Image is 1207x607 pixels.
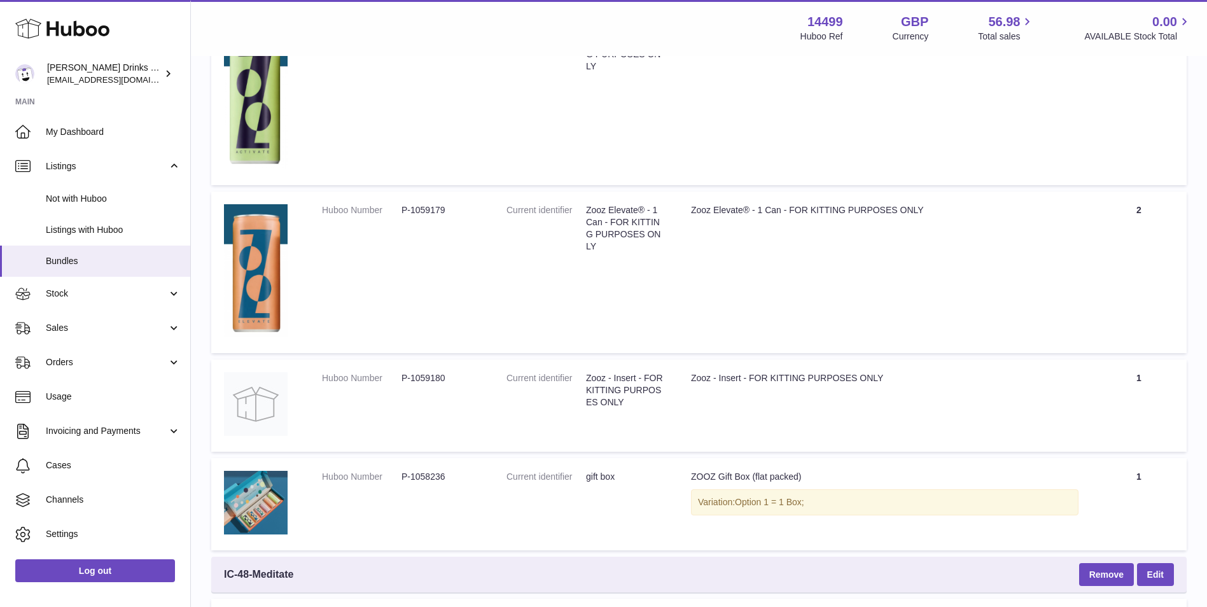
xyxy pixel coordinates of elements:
[46,255,181,267] span: Bundles
[506,471,586,483] dt: Current identifier
[893,31,929,43] div: Currency
[691,372,1078,384] div: Zooz - Insert - FOR KITTING PURPOSES ONLY
[15,559,175,582] a: Log out
[988,13,1020,31] span: 56.98
[46,528,181,540] span: Settings
[46,356,167,368] span: Orders
[506,372,586,408] dt: Current identifier
[46,160,167,172] span: Listings
[322,471,401,483] dt: Huboo Number
[586,372,666,408] dd: Zooz - Insert - FOR KITTING PURPOSES ONLY
[978,13,1035,43] a: 56.98 Total sales
[15,64,34,83] img: internalAdmin-14499@internal.huboo.com
[322,204,401,216] dt: Huboo Number
[1091,458,1187,550] td: 1
[901,13,928,31] strong: GBP
[586,204,666,253] dd: Zooz Elevate® - 1 Can - FOR KITTING PURPOSES ONLY
[46,459,181,471] span: Cases
[401,372,481,384] dd: P-1059180
[46,425,167,437] span: Invoicing and Payments
[46,288,167,300] span: Stock
[46,193,181,205] span: Not with Huboo
[691,204,1078,216] div: Zooz Elevate® - 1 Can - FOR KITTING PURPOSES ONLY
[1137,563,1174,586] a: Edit
[506,204,586,253] dt: Current identifier
[800,31,843,43] div: Huboo Ref
[1152,13,1177,31] span: 0.00
[46,391,181,403] span: Usage
[224,372,288,436] img: Zooz - Insert - FOR KITTING PURPOSES ONLY
[322,372,401,384] dt: Huboo Number
[1091,11,1187,185] td: 2
[224,471,288,534] img: ZOOZ Gift Box (flat packed)
[1091,359,1187,452] td: 1
[224,204,288,337] img: Zooz Elevate® - 1 Can - FOR KITTING PURPOSES ONLY
[46,126,181,138] span: My Dashboard
[1084,31,1192,43] span: AVAILABLE Stock Total
[224,24,288,170] img: Zooz Activate® - 1 Can - FOR KITTING PURPOSES ONLY
[46,494,181,506] span: Channels
[1091,192,1187,353] td: 2
[1084,13,1192,43] a: 0.00 AVAILABLE Stock Total
[807,13,843,31] strong: 14499
[691,489,1078,515] div: Variation:
[735,497,804,507] span: Option 1 = 1 Box;
[401,471,481,483] dd: P-1058236
[46,224,181,236] span: Listings with Huboo
[46,322,167,334] span: Sales
[401,204,481,216] dd: P-1059179
[691,471,1078,483] div: ZOOZ Gift Box (flat packed)
[978,31,1035,43] span: Total sales
[47,74,187,85] span: [EMAIL_ADDRESS][DOMAIN_NAME]
[47,62,162,86] div: [PERSON_NAME] Drinks LTD (t/a Zooz)
[586,471,666,483] dd: gift box
[1079,563,1134,586] button: Remove
[224,568,293,582] span: IC-48-Meditate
